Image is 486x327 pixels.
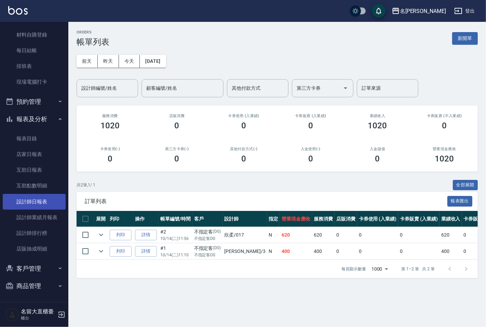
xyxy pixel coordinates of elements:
h3: 0 [175,154,179,163]
a: 互助點數明細 [3,178,66,194]
a: 每日結帳 [3,43,66,58]
h2: 業績收入 [352,114,403,118]
td: 400 [280,243,312,259]
button: 今天 [119,55,140,68]
a: 新開單 [452,35,478,41]
h3: 0 [175,121,179,130]
th: 業績收入 [440,211,462,227]
button: 列印 [110,246,132,257]
button: 昨天 [98,55,119,68]
td: 620 [280,227,312,243]
th: 服務消費 [312,211,335,227]
h3: 0 [375,154,380,163]
a: 詳情 [135,246,157,257]
h2: 入金儲值 [352,147,403,151]
td: N [267,243,280,259]
td: 欣柔 /017 [222,227,267,243]
p: 共 2 筆, 1 / 1 [77,182,95,188]
td: 0 [398,227,440,243]
div: 名[PERSON_NAME] [400,7,446,15]
h3: 0 [442,121,447,130]
td: 0 [357,227,399,243]
button: 前天 [77,55,98,68]
td: 620 [440,227,462,243]
h3: 0 [308,121,313,130]
p: 不指定客D0 [194,236,221,242]
th: 列印 [108,211,133,227]
p: 每頁顯示數量 [341,266,366,272]
th: 店販消費 [335,211,357,227]
button: expand row [96,230,106,240]
button: 商品管理 [3,277,66,295]
h3: 1020 [435,154,454,163]
button: 登出 [451,5,478,17]
th: 卡券販賣 (入業績) [398,211,440,227]
th: 展開 [94,211,108,227]
h3: 0 [241,154,246,163]
td: 0 [357,243,399,259]
h2: 卡券使用 (入業績) [218,114,269,118]
button: 報表及分析 [3,110,66,128]
button: 名[PERSON_NAME] [389,4,449,18]
a: 現場電腦打卡 [3,74,66,90]
h3: 0 [308,154,313,163]
h2: 營業現金應收 [419,147,470,151]
a: 報表匯出 [447,198,473,204]
button: expand row [96,246,106,256]
button: 列印 [110,230,132,240]
div: 1000 [369,260,391,278]
button: 客戶管理 [3,260,66,278]
a: 設計師業績月報表 [3,210,66,225]
th: 卡券使用 (入業績) [357,211,399,227]
p: 櫃台 [21,315,56,321]
p: 不指定客D0 [194,252,221,258]
td: 400 [312,243,335,259]
h3: 0 [108,154,112,163]
span: 訂單列表 [85,198,447,205]
div: 不指定客 [194,228,221,236]
button: 預約管理 [3,93,66,111]
th: 營業現金應收 [280,211,312,227]
button: 報表匯出 [447,196,473,207]
h2: 其他付款方式(-) [218,147,269,151]
a: 材料自購登錄 [3,27,66,43]
p: (D0) [213,228,221,236]
th: 帳單編號/時間 [159,211,192,227]
th: 設計師 [222,211,267,227]
h2: 第三方卡券(-) [152,147,202,151]
h3: 1020 [100,121,120,130]
h3: 1020 [368,121,387,130]
a: 互助日報表 [3,162,66,178]
h2: 卡券使用(-) [85,147,135,151]
td: 400 [440,243,462,259]
a: 店家日報表 [3,146,66,162]
img: Person [5,308,19,322]
h2: 店販消費 [152,114,202,118]
td: 0 [335,227,357,243]
a: 設計師排行榜 [3,225,66,241]
h3: 服務消費 [85,114,135,118]
p: 10/14 (二) 11:56 [160,236,191,242]
p: (D0) [213,245,221,252]
td: 620 [312,227,335,243]
td: 0 [398,243,440,259]
p: 第 1–2 筆 共 2 筆 [402,266,435,272]
a: 店販抽成明細 [3,241,66,257]
td: #2 [159,227,192,243]
td: N [267,227,280,243]
div: 不指定客 [194,245,221,252]
td: [PERSON_NAME] /3 [222,243,267,259]
h2: ORDERS [77,30,109,34]
img: Logo [8,6,28,15]
th: 操作 [133,211,159,227]
a: 排班表 [3,58,66,74]
button: save [372,4,386,18]
th: 客戶 [192,211,223,227]
a: 報表目錄 [3,131,66,146]
h3: 帳單列表 [77,37,109,47]
button: [DATE] [140,55,166,68]
h5: 名留大直櫃臺 [21,308,56,315]
button: 全部展開 [453,180,478,190]
h2: 卡券販賣 (不入業績) [419,114,470,118]
button: Open [340,83,351,94]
